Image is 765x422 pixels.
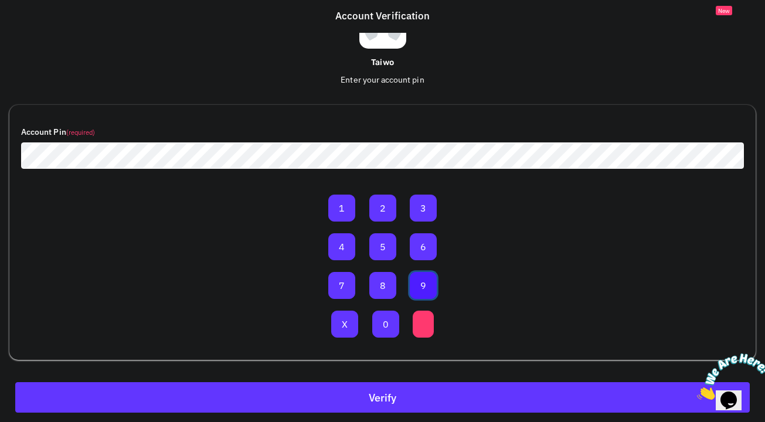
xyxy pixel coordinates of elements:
[328,233,355,260] button: 4
[369,233,396,260] button: 5
[369,195,396,222] button: 2
[331,311,358,338] button: X
[372,311,399,338] button: 0
[5,5,77,51] img: Chat attention grabber
[328,195,355,222] button: 1
[692,349,765,404] iframe: chat widget
[341,74,424,85] span: Enter your account pin
[716,6,732,15] span: New
[66,128,96,137] small: (required)
[329,9,436,24] div: Account Verification
[369,272,396,299] button: 8
[21,126,95,138] label: Account Pin
[410,233,437,260] button: 6
[9,58,756,68] h6: Taiwo
[410,272,437,299] button: 9
[15,382,750,413] button: Verify
[410,195,437,222] button: 3
[328,272,355,299] button: 7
